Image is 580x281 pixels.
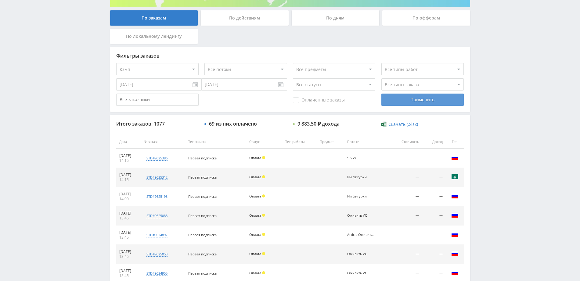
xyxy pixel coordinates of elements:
td: — [422,206,446,226]
th: Потоки [344,135,390,149]
div: Article Оживить фото [347,233,375,237]
span: Первая подписка [188,175,217,180]
img: rus.png [451,212,459,219]
th: Дата [116,135,141,149]
div: [DATE] [119,173,138,177]
span: Холд [262,214,265,217]
span: Оплата [249,213,261,218]
span: Скачать (.xlsx) [388,122,418,127]
th: Доход [422,135,446,149]
a: Скачать (.xlsx) [381,121,418,127]
span: Холд [262,252,265,255]
img: rus.png [451,269,459,276]
div: 14:00 [119,197,138,201]
span: Оплата [249,271,261,275]
div: 69 из них оплачено [209,121,257,126]
div: Ии фигурки [347,175,375,179]
img: xlsx [381,121,387,127]
td: — [422,149,446,168]
div: 14:15 [119,158,138,163]
span: Первая подписка [188,252,217,256]
div: По локальному лендингу [110,29,198,44]
td: — [390,206,422,226]
img: rus.png [451,154,459,161]
img: rus.png [451,250,459,257]
div: std#9625386 [146,156,168,161]
span: Холд [262,156,265,159]
td: — [422,245,446,264]
span: Оплата [249,194,261,198]
div: [DATE] [119,153,138,158]
span: Оплаченные заказы [293,97,345,103]
div: 14:15 [119,177,138,182]
span: Оплата [249,175,261,179]
span: Холд [262,175,265,178]
div: 13:45 [119,254,138,259]
div: std#9624955 [146,271,168,276]
div: Оживить VC [347,214,375,218]
div: std#9625312 [146,175,168,180]
div: std#9625088 [146,213,168,218]
div: Применить [381,94,464,106]
img: rus.png [451,231,459,238]
div: std#9625053 [146,252,168,257]
td: — [422,226,446,245]
span: Холд [262,233,265,236]
th: Предмет [317,135,344,149]
div: 9 883,50 ₽ дохода [297,121,340,126]
div: std#9625193 [146,194,168,199]
div: [DATE] [119,249,138,254]
div: Оживить VC [347,252,375,256]
td: — [422,168,446,187]
span: Холд [262,271,265,274]
span: Оплата [249,251,261,256]
div: [DATE] [119,211,138,216]
td: — [390,168,422,187]
div: Итого заказов: 1077 [116,121,199,126]
div: [DATE] [119,269,138,273]
td: — [422,187,446,206]
span: Оплата [249,155,261,160]
th: Гео [446,135,464,149]
th: № заказа [141,135,185,149]
th: Стоимость [390,135,422,149]
input: Все заказчики [116,94,199,106]
td: — [390,149,422,168]
div: std#9624897 [146,233,168,237]
div: 13:45 [119,235,138,240]
div: По заказам [110,10,198,26]
div: 13:45 [119,273,138,278]
img: rus.png [451,192,459,200]
span: Холд [262,194,265,197]
th: Тип заказа [185,135,246,149]
td: — [390,226,422,245]
div: По офферам [382,10,470,26]
span: Первая подписка [188,233,217,237]
div: ЧБ VC [347,156,375,160]
span: Первая подписка [188,156,217,160]
span: Первая подписка [188,213,217,218]
span: Первая подписка [188,194,217,199]
div: Фильтры заказов [116,53,464,59]
div: [DATE] [119,192,138,197]
div: Ии фигурки [347,194,375,198]
div: По дням [292,10,380,26]
th: Статус [246,135,283,149]
div: По действиям [201,10,289,26]
span: Оплата [249,232,261,237]
div: 13:46 [119,216,138,221]
div: Оживить VC [347,271,375,275]
div: [DATE] [119,230,138,235]
span: Первая подписка [188,271,217,276]
img: mac.png [451,173,459,180]
th: Тип работы [282,135,317,149]
td: — [390,245,422,264]
td: — [390,187,422,206]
